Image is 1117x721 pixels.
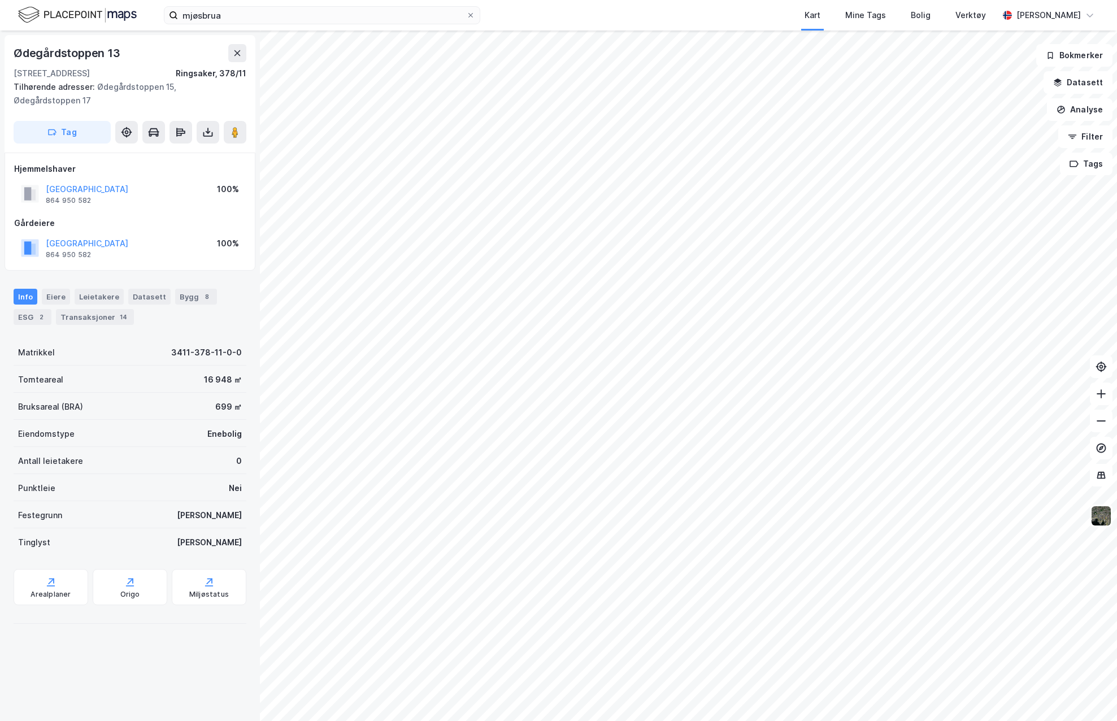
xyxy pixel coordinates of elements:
[1044,71,1112,94] button: Datasett
[201,291,212,302] div: 8
[118,311,129,323] div: 14
[14,80,237,107] div: Ødegårdstoppen 15, Ødegårdstoppen 17
[18,536,50,549] div: Tinglyst
[955,8,986,22] div: Verktøy
[207,427,242,441] div: Enebolig
[229,481,242,495] div: Nei
[18,509,62,522] div: Festegrunn
[46,196,91,205] div: 864 950 582
[1060,153,1112,175] button: Tags
[18,427,75,441] div: Eiendomstype
[18,5,137,25] img: logo.f888ab2527a4732fd821a326f86c7f29.svg
[204,373,242,386] div: 16 948 ㎡
[18,373,63,386] div: Tomteareal
[215,400,242,414] div: 699 ㎡
[1058,125,1112,148] button: Filter
[175,289,217,305] div: Bygg
[14,82,97,92] span: Tilhørende adresser:
[56,309,134,325] div: Transaksjoner
[14,162,246,176] div: Hjemmelshaver
[14,216,246,230] div: Gårdeiere
[1061,667,1117,721] div: Kontrollprogram for chat
[1016,8,1081,22] div: [PERSON_NAME]
[128,289,171,305] div: Datasett
[911,8,931,22] div: Bolig
[42,289,70,305] div: Eiere
[36,311,47,323] div: 2
[189,590,229,599] div: Miljøstatus
[18,454,83,468] div: Antall leietakere
[120,590,140,599] div: Origo
[1036,44,1112,67] button: Bokmerker
[31,590,71,599] div: Arealplaner
[18,481,55,495] div: Punktleie
[14,44,123,62] div: Ødegårdstoppen 13
[171,346,242,359] div: 3411-378-11-0-0
[236,454,242,468] div: 0
[217,183,239,196] div: 100%
[14,289,37,305] div: Info
[805,8,820,22] div: Kart
[14,121,111,144] button: Tag
[75,289,124,305] div: Leietakere
[14,309,51,325] div: ESG
[1061,667,1117,721] iframe: Chat Widget
[46,250,91,259] div: 864 950 582
[177,536,242,549] div: [PERSON_NAME]
[845,8,886,22] div: Mine Tags
[217,237,239,250] div: 100%
[1090,505,1112,527] img: 9k=
[18,346,55,359] div: Matrikkel
[177,509,242,522] div: [PERSON_NAME]
[14,67,90,80] div: [STREET_ADDRESS]
[18,400,83,414] div: Bruksareal (BRA)
[176,67,246,80] div: Ringsaker, 378/11
[1047,98,1112,121] button: Analyse
[178,7,466,24] input: Søk på adresse, matrikkel, gårdeiere, leietakere eller personer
